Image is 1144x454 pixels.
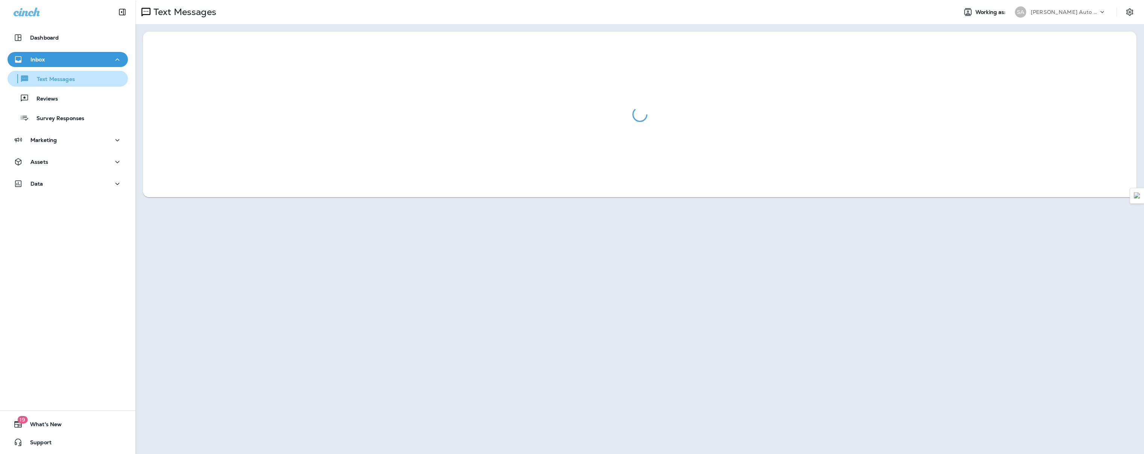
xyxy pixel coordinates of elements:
[23,421,62,430] span: What's New
[8,176,128,191] button: Data
[8,71,128,87] button: Text Messages
[29,115,84,122] p: Survey Responses
[8,417,128,432] button: 19What's New
[17,416,27,424] span: 19
[1031,9,1098,15] p: [PERSON_NAME] Auto Service & Tire Pros
[975,9,1007,15] span: Working as:
[8,52,128,67] button: Inbox
[150,6,216,18] p: Text Messages
[30,137,57,143] p: Marketing
[30,181,43,187] p: Data
[8,30,128,45] button: Dashboard
[30,56,45,62] p: Inbox
[8,110,128,126] button: Survey Responses
[112,5,133,20] button: Collapse Sidebar
[8,154,128,169] button: Assets
[1123,5,1136,19] button: Settings
[8,435,128,450] button: Support
[1134,192,1141,199] img: Detect Auto
[30,159,48,165] p: Assets
[29,96,58,103] p: Reviews
[30,35,59,41] p: Dashboard
[29,76,75,83] p: Text Messages
[8,133,128,148] button: Marketing
[23,439,52,448] span: Support
[1015,6,1026,18] div: SA
[8,90,128,106] button: Reviews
